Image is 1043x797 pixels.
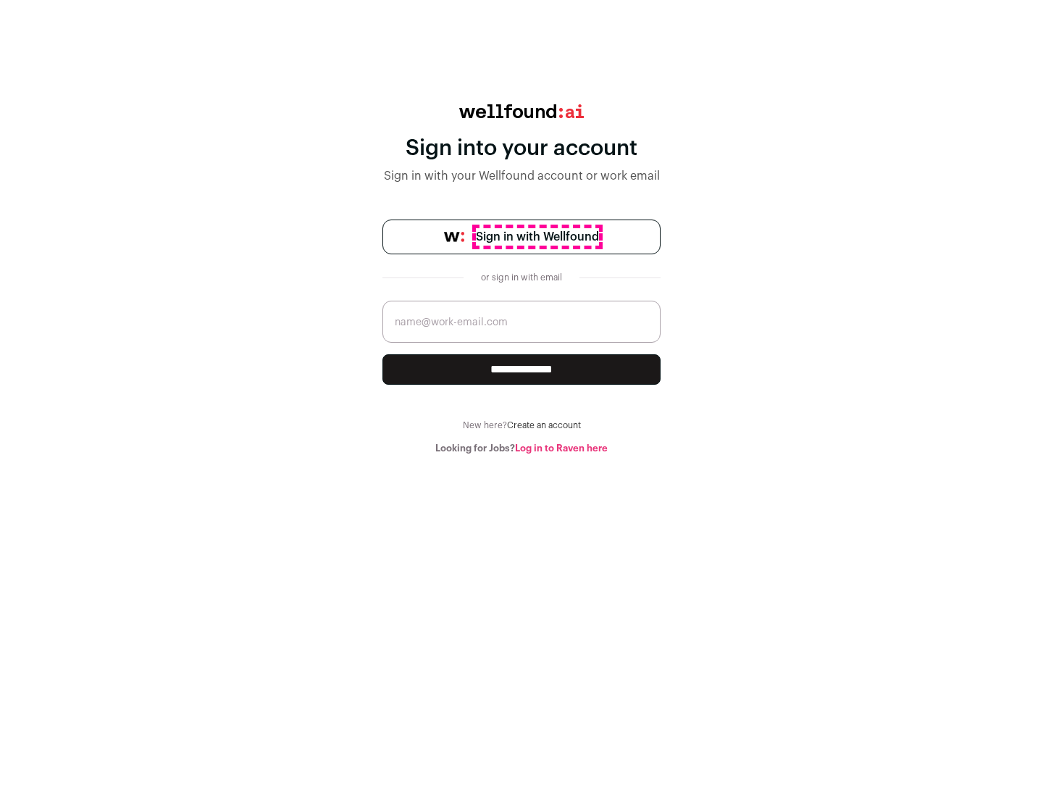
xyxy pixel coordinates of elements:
[476,228,599,246] span: Sign in with Wellfound
[382,301,661,343] input: name@work-email.com
[475,272,568,283] div: or sign in with email
[444,232,464,242] img: wellfound-symbol-flush-black-fb3c872781a75f747ccb3a119075da62bfe97bd399995f84a933054e44a575c4.png
[382,135,661,162] div: Sign into your account
[382,167,661,185] div: Sign in with your Wellfound account or work email
[515,443,608,453] a: Log in to Raven here
[507,421,581,430] a: Create an account
[382,420,661,431] div: New here?
[382,443,661,454] div: Looking for Jobs?
[459,104,584,118] img: wellfound:ai
[382,220,661,254] a: Sign in with Wellfound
